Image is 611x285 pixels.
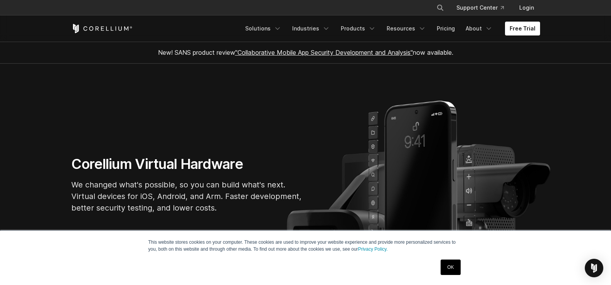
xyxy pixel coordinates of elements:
a: Support Center [450,1,510,15]
a: Free Trial [505,22,540,35]
span: New! SANS product review now available. [158,49,453,56]
p: This website stores cookies on your computer. These cookies are used to improve your website expe... [148,239,463,253]
a: Privacy Policy. [358,246,388,252]
a: Corellium Home [71,24,133,33]
a: OK [441,260,460,275]
a: "Collaborative Mobile App Security Development and Analysis" [235,49,413,56]
a: Resources [382,22,431,35]
div: Navigation Menu [427,1,540,15]
a: Solutions [241,22,286,35]
div: Open Intercom Messenger [585,259,603,277]
a: Pricing [432,22,460,35]
a: Products [336,22,380,35]
div: Navigation Menu [241,22,540,35]
p: We changed what's possible, so you can build what's next. Virtual devices for iOS, Android, and A... [71,179,303,214]
h1: Corellium Virtual Hardware [71,155,303,173]
a: About [461,22,497,35]
button: Search [433,1,447,15]
a: Industries [288,22,335,35]
a: Login [513,1,540,15]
